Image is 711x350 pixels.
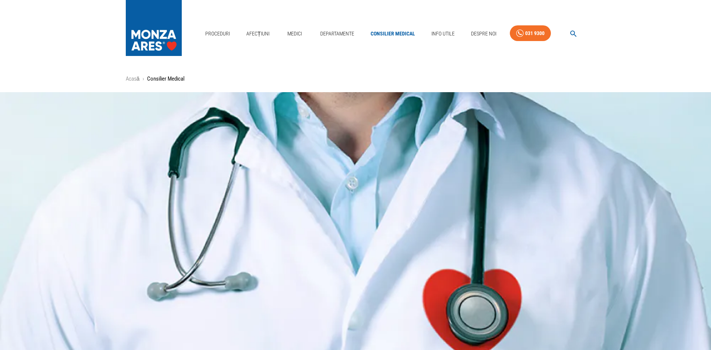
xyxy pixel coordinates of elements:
a: Despre Noi [468,26,499,41]
a: Afecțiuni [243,26,272,41]
a: Consilier Medical [368,26,418,41]
li: › [143,75,144,83]
a: 031 9300 [510,25,551,41]
a: Proceduri [202,26,233,41]
a: Acasă [126,75,140,82]
div: 031 9300 [525,29,545,38]
nav: breadcrumb [126,75,586,83]
a: Medici [283,26,307,41]
p: Consilier Medical [147,75,184,83]
a: Info Utile [428,26,458,41]
a: Departamente [317,26,357,41]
